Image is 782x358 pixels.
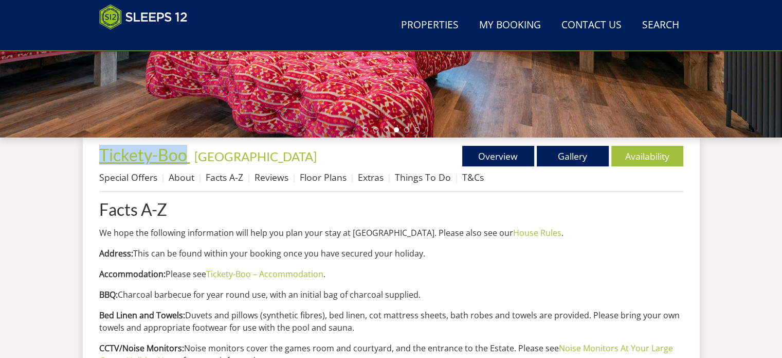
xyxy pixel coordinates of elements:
[94,36,202,45] iframe: Customer reviews powered by Trustpilot
[99,200,683,218] a: Facts A-Z
[254,171,288,183] a: Reviews
[99,289,118,300] strong: BBQ:
[397,14,463,37] a: Properties
[395,171,451,183] a: Things To Do
[99,309,683,334] p: Duvets and pillows (synthetic fibres), bed linen, cot mattress sheets, bath robes and towels are ...
[99,343,184,354] strong: CCTV/Noise Monitors:
[513,227,561,238] a: House Rules
[99,171,157,183] a: Special Offers
[190,149,317,164] span: -
[99,145,190,165] a: Tickety-Boo
[99,310,185,321] strong: Bed Linen and Towels:
[206,171,243,183] a: Facts A-Z
[194,149,317,164] a: [GEOGRAPHIC_DATA]
[99,268,166,280] strong: Accommodation:
[358,171,384,183] a: Extras
[462,146,534,166] a: Overview
[99,288,683,301] p: Charcoal barbecue for year round use, with an initial bag of charcoal supplied.
[99,4,188,30] img: Sleeps 12
[638,14,683,37] a: Search
[99,247,683,260] p: This can be found within your booking once you have secured your holiday.
[475,14,545,37] a: My Booking
[99,145,187,165] span: Tickety-Boo
[99,248,133,259] strong: Address:
[557,14,626,37] a: Contact Us
[537,146,609,166] a: Gallery
[611,146,683,166] a: Availability
[206,268,323,280] a: Tickety-Boo – Accommodation
[169,171,194,183] a: About
[300,171,347,183] a: Floor Plans
[99,227,683,239] p: We hope the following information will help you plan your stay at [GEOGRAPHIC_DATA]. Please also ...
[462,171,484,183] a: T&Cs
[99,268,683,280] p: Please see .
